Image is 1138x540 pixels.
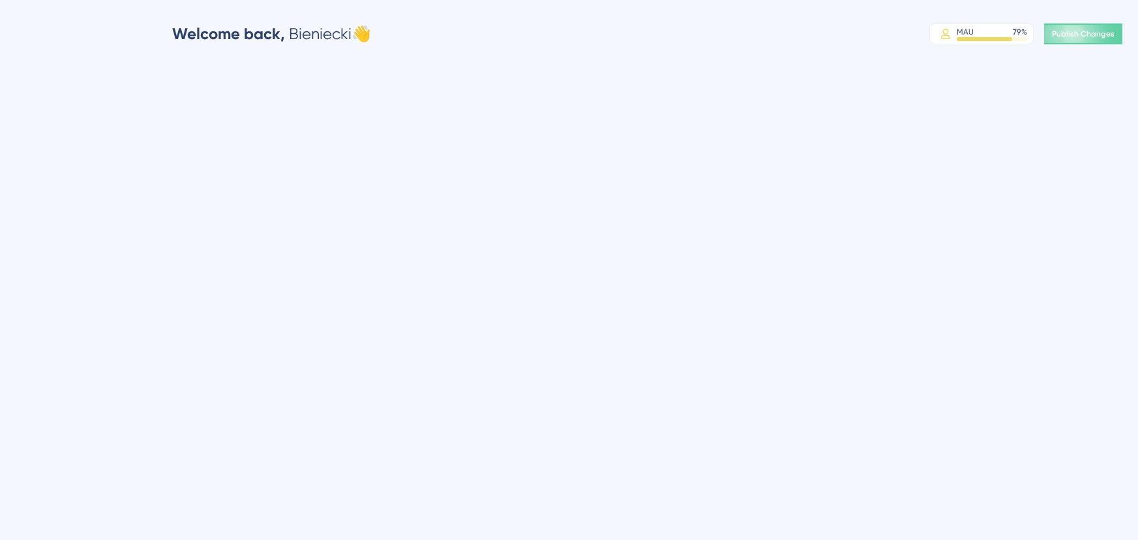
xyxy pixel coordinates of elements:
[172,23,371,44] div: Bieniecki 👋
[957,27,974,37] div: MAU
[1052,29,1115,39] span: Publish Changes
[1013,27,1027,37] div: 79 %
[1044,23,1122,44] button: Publish Changes
[172,24,285,43] span: Welcome back,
